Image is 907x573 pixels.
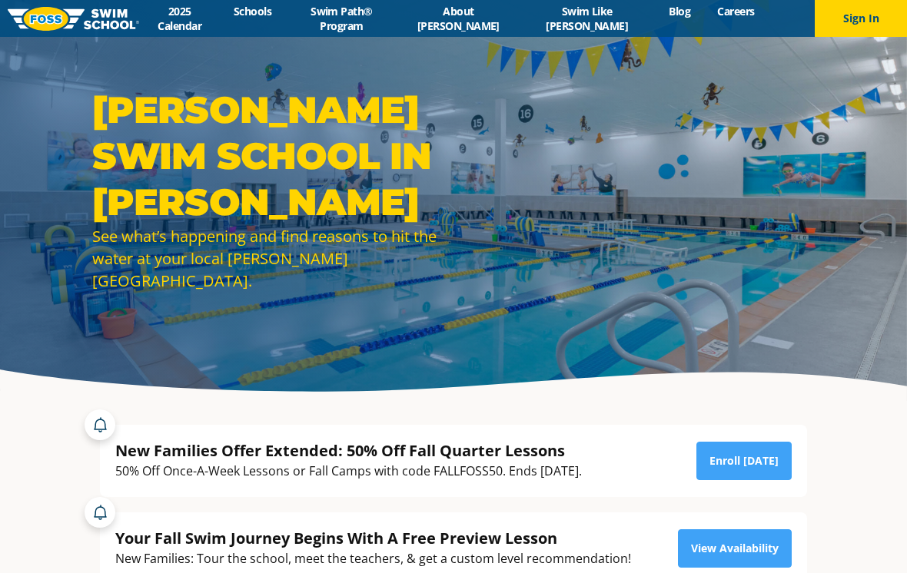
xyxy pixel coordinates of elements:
a: 2025 Calendar [139,4,220,33]
div: Your Fall Swim Journey Begins With A Free Preview Lesson [115,528,631,548]
a: View Availability [678,529,792,568]
div: 50% Off Once-A-Week Lessons or Fall Camps with code FALLFOSS50. Ends [DATE]. [115,461,582,482]
a: Careers [704,4,768,18]
a: About [PERSON_NAME] [398,4,518,33]
div: New Families Offer Extended: 50% Off Fall Quarter Lessons [115,440,582,461]
div: New Families: Tour the school, meet the teachers, & get a custom level recommendation! [115,548,631,569]
a: Schools [220,4,284,18]
a: Swim Like [PERSON_NAME] [519,4,656,33]
h1: [PERSON_NAME] Swim School in [PERSON_NAME] [92,87,446,225]
a: Enroll [DATE] [696,442,792,480]
img: FOSS Swim School Logo [8,7,139,31]
a: Blog [656,4,704,18]
div: See what’s happening and find reasons to hit the water at your local [PERSON_NAME][GEOGRAPHIC_DATA]. [92,225,446,292]
a: Swim Path® Program [285,4,399,33]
